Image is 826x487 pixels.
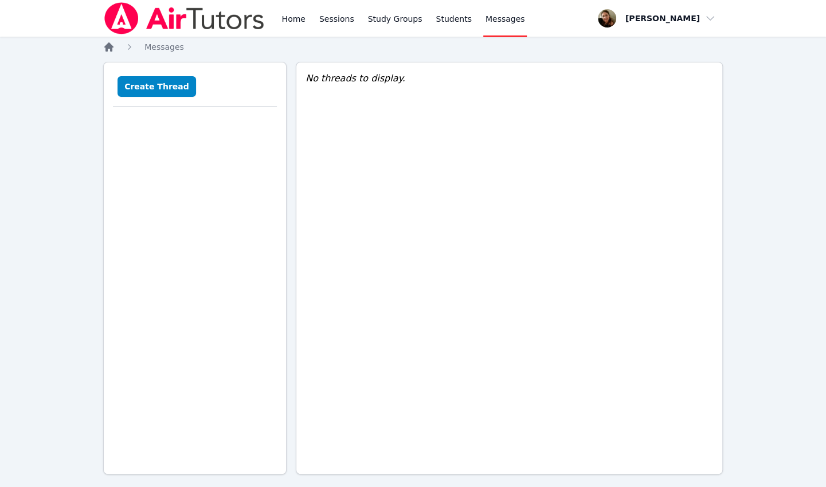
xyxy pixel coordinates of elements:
[486,13,525,25] span: Messages
[144,42,184,52] span: Messages
[144,41,184,53] a: Messages
[306,72,713,85] div: No threads to display.
[118,76,196,97] button: Create Thread
[103,41,723,53] nav: Breadcrumb
[103,2,265,34] img: Air Tutors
